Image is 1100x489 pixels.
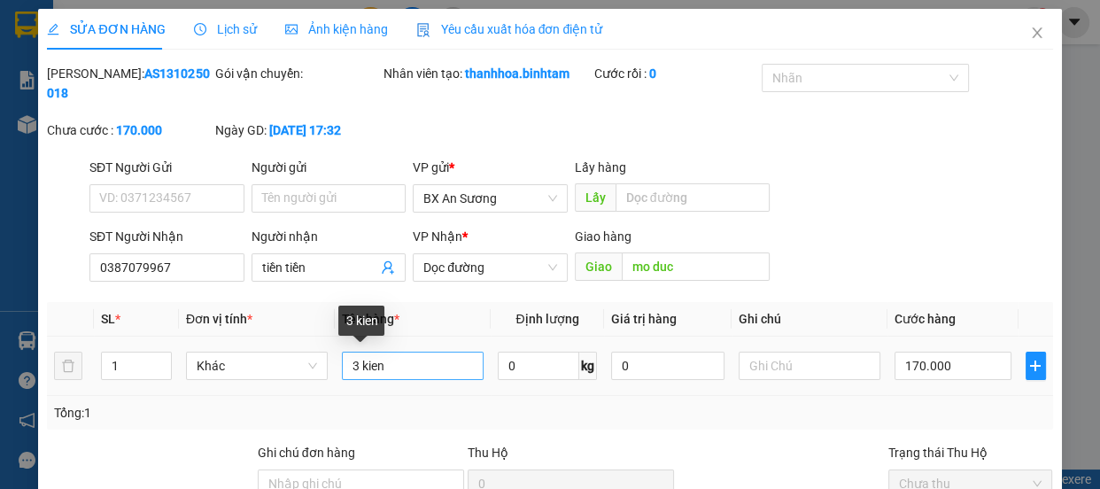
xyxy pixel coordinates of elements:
[465,66,569,81] b: thanhhoa.binhtam
[895,312,956,326] span: Cước hàng
[338,306,384,336] div: 3 kien
[1026,352,1046,380] button: plus
[381,260,395,275] span: user-add
[342,352,484,380] input: VD: Bàn, Ghế
[888,443,1053,462] div: Trạng thái Thu Hộ
[423,254,557,281] span: Dọc đường
[593,64,758,83] div: Cước rồi :
[285,22,388,36] span: Ảnh kiện hàng
[515,312,578,326] span: Định lượng
[575,160,626,175] span: Lấy hàng
[575,183,616,212] span: Lấy
[269,123,341,137] b: [DATE] 17:32
[611,312,677,326] span: Giá trị hàng
[215,120,380,140] div: Ngày GD:
[416,23,430,37] img: icon
[1030,26,1044,40] span: close
[47,22,165,36] span: SỬA ĐƠN HÀNG
[101,312,115,326] span: SL
[413,158,568,177] div: VP gửi
[575,252,622,281] span: Giao
[648,66,655,81] b: 0
[89,158,244,177] div: SĐT Người Gửi
[47,120,212,140] div: Chưa cước :
[47,64,212,103] div: [PERSON_NAME]:
[732,302,887,337] th: Ghi chú
[616,183,770,212] input: Dọc đường
[194,22,257,36] span: Lịch sử
[423,185,557,212] span: BX An Sương
[215,64,380,83] div: Gói vận chuyển:
[1012,9,1062,58] button: Close
[622,252,770,281] input: Dọc đường
[252,158,407,177] div: Người gửi
[252,227,407,246] div: Người nhận
[47,23,59,35] span: edit
[54,352,82,380] button: delete
[416,22,603,36] span: Yêu cầu xuất hóa đơn điện tử
[1026,359,1045,373] span: plus
[186,312,252,326] span: Đơn vị tính
[575,229,631,244] span: Giao hàng
[383,64,590,83] div: Nhân viên tạo:
[285,23,298,35] span: picture
[258,446,355,460] label: Ghi chú đơn hàng
[739,352,880,380] input: Ghi Chú
[54,403,426,423] div: Tổng: 1
[468,446,508,460] span: Thu Hộ
[116,123,162,137] b: 170.000
[579,352,597,380] span: kg
[413,229,462,244] span: VP Nhận
[194,23,206,35] span: clock-circle
[197,353,317,379] span: Khác
[89,227,244,246] div: SĐT Người Nhận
